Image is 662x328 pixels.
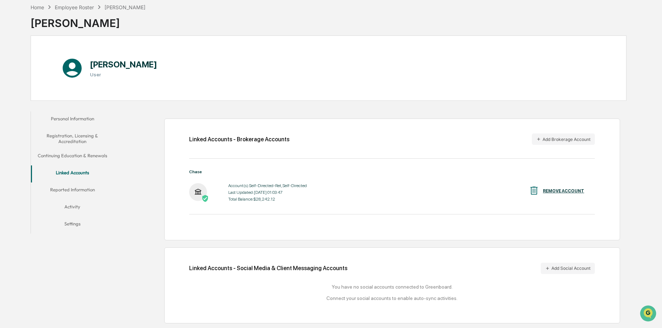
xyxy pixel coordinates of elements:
[31,148,114,165] button: Continuing Education & Renewals
[228,183,307,188] div: Account(s): Self-Directed-Ret, Self-Directed
[228,197,307,202] div: Total Balance: $28,242.12
[31,165,114,182] button: Linked Accounts
[31,217,114,234] button: Settings
[7,54,20,67] img: 1746055101610-c473b297-6a78-478c-a979-82029cc54cd1
[24,61,90,67] div: We're available if you need us!
[55,4,94,10] div: Employee Roster
[14,89,46,97] span: Preclearance
[31,11,146,29] div: [PERSON_NAME]
[189,169,595,174] div: Chase
[50,120,86,126] a: Powered byPylon
[105,4,145,10] div: [PERSON_NAME]
[31,111,114,129] button: Personal Information
[7,104,13,109] div: 🔎
[31,111,114,234] div: secondary tabs example
[189,136,289,143] div: Linked Accounts - Brokerage Accounts
[24,54,117,61] div: Start new chat
[228,190,307,195] div: Last Updated: [DATE] 01:03:47
[31,129,114,149] button: Registration, Licensing & Accreditation
[71,120,86,126] span: Pylon
[7,15,129,26] p: How can we help?
[90,59,157,70] h1: [PERSON_NAME]
[532,133,595,145] button: Add Brokerage Account
[121,56,129,65] button: Start new chat
[31,182,114,199] button: Reported Information
[49,87,91,99] a: 🗄️Attestations
[31,199,114,217] button: Activity
[639,305,658,324] iframe: Open customer support
[52,90,57,96] div: 🗄️
[189,183,207,201] img: Chase - Active
[14,103,45,110] span: Data Lookup
[7,90,13,96] div: 🖐️
[543,188,584,193] div: REMOVE ACCOUNT
[529,185,539,196] img: REMOVE ACCOUNT
[541,263,595,274] button: Add Social Account
[59,89,88,97] span: Attestations
[90,72,157,77] h3: User
[189,284,595,301] div: You have no social accounts connected to Greenboard. Connect your social accounts to enable auto-...
[202,195,209,202] img: Active
[31,4,44,10] div: Home
[4,87,49,99] a: 🖐️Preclearance
[4,100,48,113] a: 🔎Data Lookup
[189,263,595,274] div: Linked Accounts - Social Media & Client Messaging Accounts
